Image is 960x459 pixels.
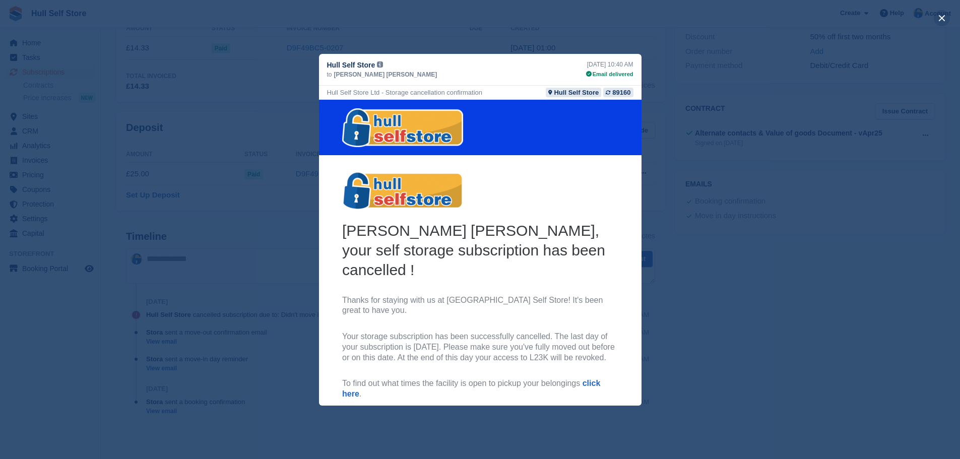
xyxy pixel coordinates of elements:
[327,88,483,97] div: Hull Self Store Ltd - Storage cancellation confirmation
[934,10,950,26] button: close
[327,70,332,79] span: to
[586,70,633,79] div: Email delivered
[586,60,633,69] div: [DATE] 10:40 AM
[23,279,281,298] a: click here
[377,61,383,68] img: icon-info-grey-7440780725fd019a000dd9b08b2336e03edf1995a4989e88bcd33f0948082b44.svg
[546,88,601,97] a: Hull Self Store
[327,60,375,70] span: Hull Self Store
[23,121,299,180] h2: [PERSON_NAME] [PERSON_NAME], your self storage subscription has been cancelled !
[23,72,144,110] img: Hull Self Store Logo
[23,279,299,300] p: To find out what times the facility is open to pickup your belongings .
[612,88,630,97] div: 89160
[603,88,633,97] a: 89160
[23,121,299,423] th: .
[334,70,437,79] span: [PERSON_NAME] [PERSON_NAME]
[23,195,299,217] p: Thanks for staying with us at [GEOGRAPHIC_DATA] Self Store! It's been great to have you.
[23,232,299,263] p: Your storage subscription has been successfully cancelled. The last day of your subscription is [...
[554,88,599,97] div: Hull Self Store
[23,9,144,47] img: Hull Self Store Logo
